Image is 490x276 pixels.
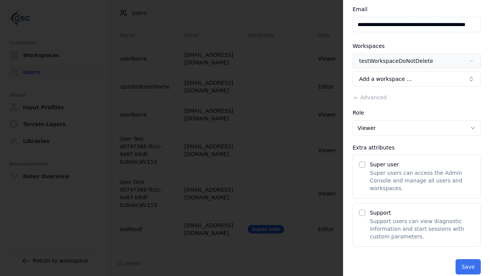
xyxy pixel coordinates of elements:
button: Advanced [353,94,387,101]
label: Role [353,110,364,116]
div: testWorkspaceDoNotDelete [359,57,433,65]
div: Extra attributes [353,145,481,150]
label: Workspaces [353,43,385,49]
label: Email [353,6,367,12]
label: Support [370,210,391,216]
p: Super users can access the Admin Console and manage all users and workspaces. [370,169,474,192]
span: Add a workspace … [359,75,412,83]
button: Save [456,259,481,274]
span: Advanced [360,94,387,100]
p: Support users can view diagnostic information and start sessions with custom parameters. [370,217,474,240]
label: Super user [370,161,399,168]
